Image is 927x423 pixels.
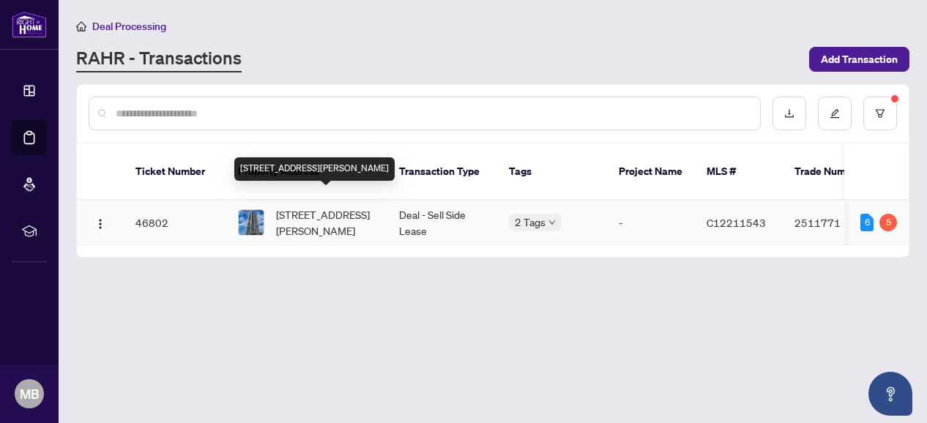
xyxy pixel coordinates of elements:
span: down [548,219,556,226]
span: home [76,21,86,31]
button: Add Transaction [809,47,909,72]
span: [STREET_ADDRESS][PERSON_NAME] [276,206,376,239]
button: edit [818,97,852,130]
span: download [784,108,794,119]
span: filter [875,108,885,119]
td: Deal - Sell Side Lease [387,201,497,245]
th: Trade Number [783,143,885,201]
button: Logo [89,211,112,234]
a: RAHR - Transactions [76,46,242,72]
th: Transaction Type [387,143,497,201]
div: 5 [879,214,897,231]
td: - [607,201,695,245]
img: logo [12,11,47,38]
button: Open asap [868,372,912,416]
span: C12211543 [707,216,766,229]
div: [STREET_ADDRESS][PERSON_NAME] [234,157,395,181]
th: Project Name [607,143,695,201]
span: Add Transaction [821,48,898,71]
td: 46802 [124,201,226,245]
button: download [772,97,806,130]
span: edit [830,108,840,119]
th: Property Address [226,143,387,201]
div: 6 [860,214,874,231]
img: Logo [94,218,106,230]
td: 2511771 [783,201,885,245]
span: Deal Processing [92,20,166,33]
th: Ticket Number [124,143,226,201]
span: MB [20,383,40,404]
button: filter [863,97,897,130]
span: 2 Tags [515,214,546,231]
img: thumbnail-img [239,210,264,235]
th: MLS # [695,143,783,201]
th: Tags [497,143,607,201]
